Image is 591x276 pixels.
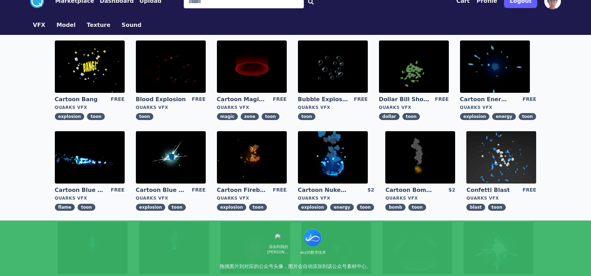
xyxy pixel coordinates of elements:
[192,96,205,103] div: FREE
[408,204,426,211] span: toon
[354,96,367,103] div: FREE
[367,186,374,194] div: $2
[330,204,353,211] span: energy
[217,131,287,184] img: imgAlt
[55,131,125,184] img: imgAlt
[460,96,510,103] a: Cartoon Energy Explosion
[51,21,81,29] a: Model
[523,186,536,194] div: FREE
[241,113,259,120] span: zone
[136,186,186,194] a: Cartoon Blue Gas Explosion
[273,186,286,194] div: FREE
[33,21,45,29] button: VFX
[460,105,537,110] div: Quarks VFX
[448,186,455,194] div: $2
[55,113,85,120] span: explosion
[136,105,206,110] div: Quarks VFX
[385,186,436,194] a: Cartoon Bomb Fuse
[217,96,267,103] a: Cartoon Magic Zone
[217,105,287,110] div: Quarks VFX
[466,204,485,211] span: blast
[466,186,517,194] a: Confetti Blast
[460,113,490,120] span: explosion
[379,113,400,120] span: dollar
[217,204,247,211] span: explosion
[435,96,448,103] div: FREE
[192,186,205,194] div: FREE
[492,113,516,120] span: energy
[460,40,530,93] img: imgAlt
[402,113,420,120] span: toon
[298,96,348,103] a: Bubble Explosion
[136,131,206,184] img: imgAlt
[298,40,368,93] img: imgAlt
[217,113,238,120] span: magic
[379,40,449,93] img: imgAlt
[519,113,537,120] span: toon
[168,204,186,211] span: toon
[55,40,125,93] img: imgAlt
[523,96,536,103] div: FREE
[217,195,287,201] div: Quarks VFX
[488,204,506,211] span: toon
[55,186,105,194] a: Cartoon Blue Flamethrower
[298,204,328,211] span: explosion
[298,131,368,184] img: imgAlt
[136,204,166,211] span: explosion
[55,195,125,201] div: Quarks VFX
[111,96,124,103] div: FREE
[81,21,116,29] a: Texture
[27,21,51,29] a: VFX
[379,96,429,103] a: Dollar Bill Shower
[262,113,279,120] span: toon
[298,186,348,194] a: Cartoon Nuke Energy Explosion
[385,131,455,184] img: imgAlt
[136,40,206,93] img: imgAlt
[57,21,76,29] button: Model
[55,204,75,211] span: flame
[111,186,124,194] div: FREE
[87,21,110,29] button: Texture
[466,131,536,184] img: imgAlt
[55,96,105,103] a: Cartoon Bang
[273,96,286,103] div: FREE
[55,105,125,110] div: Quarks VFX
[357,204,374,211] span: toon
[298,105,368,110] div: Quarks VFX
[136,195,206,201] div: Quarks VFX
[385,204,406,211] span: bomb
[385,195,455,201] div: Quarks VFX
[298,195,374,201] div: Quarks VFX
[122,21,141,29] button: Sound
[379,105,449,110] div: Quarks VFX
[78,204,95,211] span: toon
[217,40,287,93] img: imgAlt
[87,113,105,120] span: toon
[298,113,316,120] span: toon
[116,21,147,29] a: Sound
[249,204,267,211] span: toon
[136,96,186,103] a: Blood Explosion
[136,113,154,120] span: toon
[217,186,267,194] a: Cartoon Fireball Explosion
[466,195,536,201] div: Quarks VFX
